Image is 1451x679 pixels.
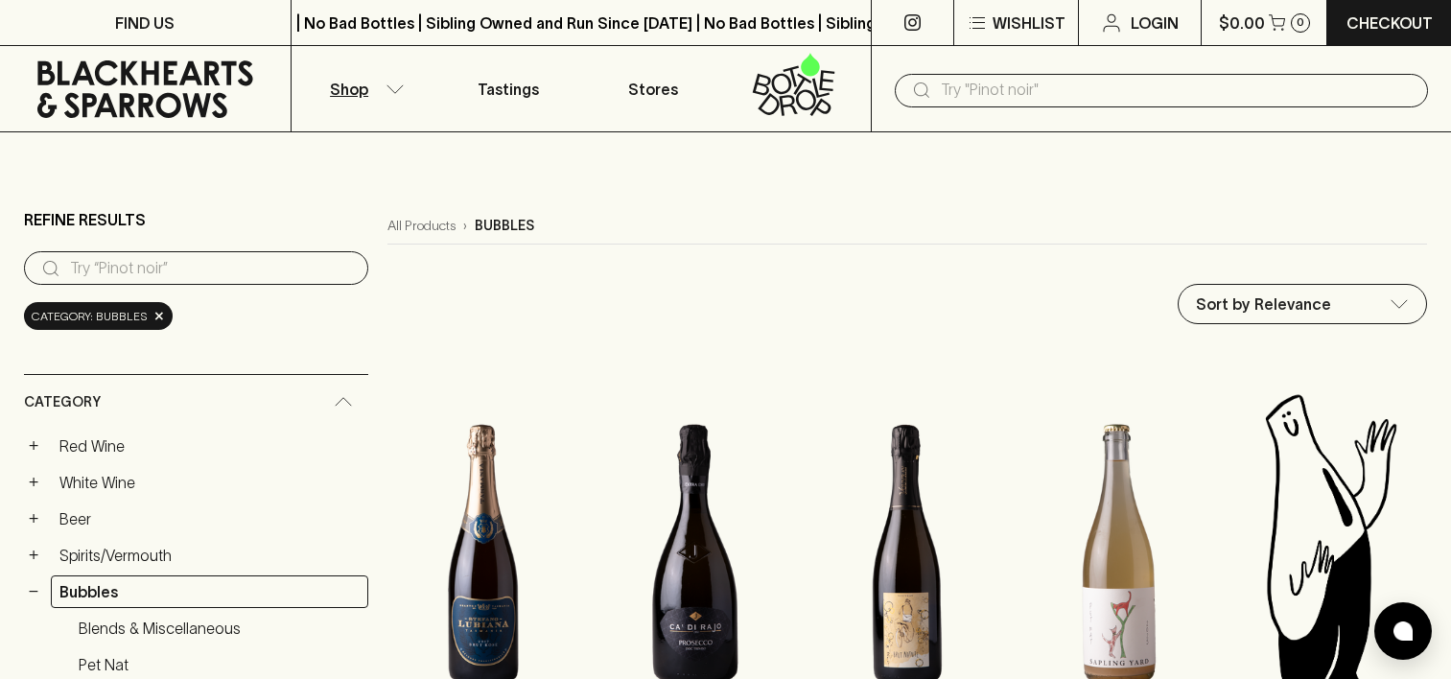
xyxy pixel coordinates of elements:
[24,546,43,565] button: +
[51,430,368,462] a: Red Wine
[478,78,539,101] p: Tastings
[292,46,436,131] button: Shop
[993,12,1065,35] p: Wishlist
[24,582,43,601] button: −
[941,75,1413,105] input: Try "Pinot noir"
[70,612,368,644] a: Blends & Miscellaneous
[24,473,43,492] button: +
[330,78,368,101] p: Shop
[153,306,165,326] span: ×
[115,12,175,35] p: FIND US
[51,503,368,535] a: Beer
[1346,12,1433,35] p: Checkout
[387,216,456,236] a: All Products
[1219,12,1265,35] p: $0.00
[1297,17,1304,28] p: 0
[628,78,678,101] p: Stores
[51,466,368,499] a: White Wine
[24,436,43,456] button: +
[24,375,368,430] div: Category
[581,46,726,131] a: Stores
[463,216,467,236] p: ›
[51,539,368,572] a: Spirits/Vermouth
[51,575,368,608] a: Bubbles
[24,208,146,231] p: Refine Results
[24,390,101,414] span: Category
[1179,285,1426,323] div: Sort by Relevance
[32,307,148,326] span: Category: bubbles
[70,253,353,284] input: Try “Pinot noir”
[1196,293,1331,316] p: Sort by Relevance
[1131,12,1179,35] p: Login
[436,46,581,131] a: Tastings
[1393,621,1413,641] img: bubble-icon
[24,509,43,528] button: +
[475,216,534,236] p: bubbles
